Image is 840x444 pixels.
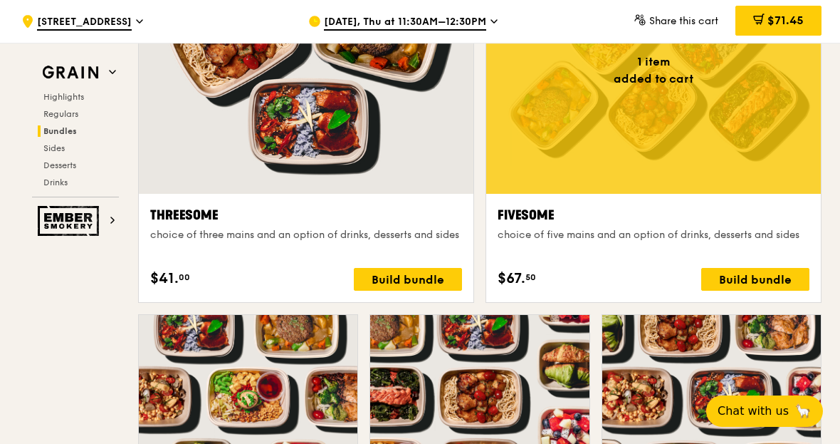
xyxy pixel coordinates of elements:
[38,206,103,236] img: Ember Smokery web logo
[767,14,804,27] span: $71.45
[43,177,68,187] span: Drinks
[706,396,823,427] button: Chat with us🦙
[43,143,65,153] span: Sides
[525,272,536,283] span: 50
[354,268,462,291] div: Build bundle
[150,205,462,225] div: Threesome
[37,15,132,31] span: [STREET_ADDRESS]
[649,15,718,27] span: Share this cart
[701,268,809,291] div: Build bundle
[498,268,525,289] span: $67.
[150,268,179,289] span: $41.
[498,205,809,225] div: Fivesome
[43,109,78,119] span: Regulars
[150,228,462,242] div: choice of three mains and an option of drinks, desserts and sides
[324,15,486,31] span: [DATE], Thu at 11:30AM–12:30PM
[43,92,84,102] span: Highlights
[794,403,812,420] span: 🦙
[43,160,76,170] span: Desserts
[718,403,789,420] span: Chat with us
[43,126,77,136] span: Bundles
[179,272,190,283] span: 00
[38,60,103,86] img: Grain web logo
[498,228,809,242] div: choice of five mains and an option of drinks, desserts and sides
